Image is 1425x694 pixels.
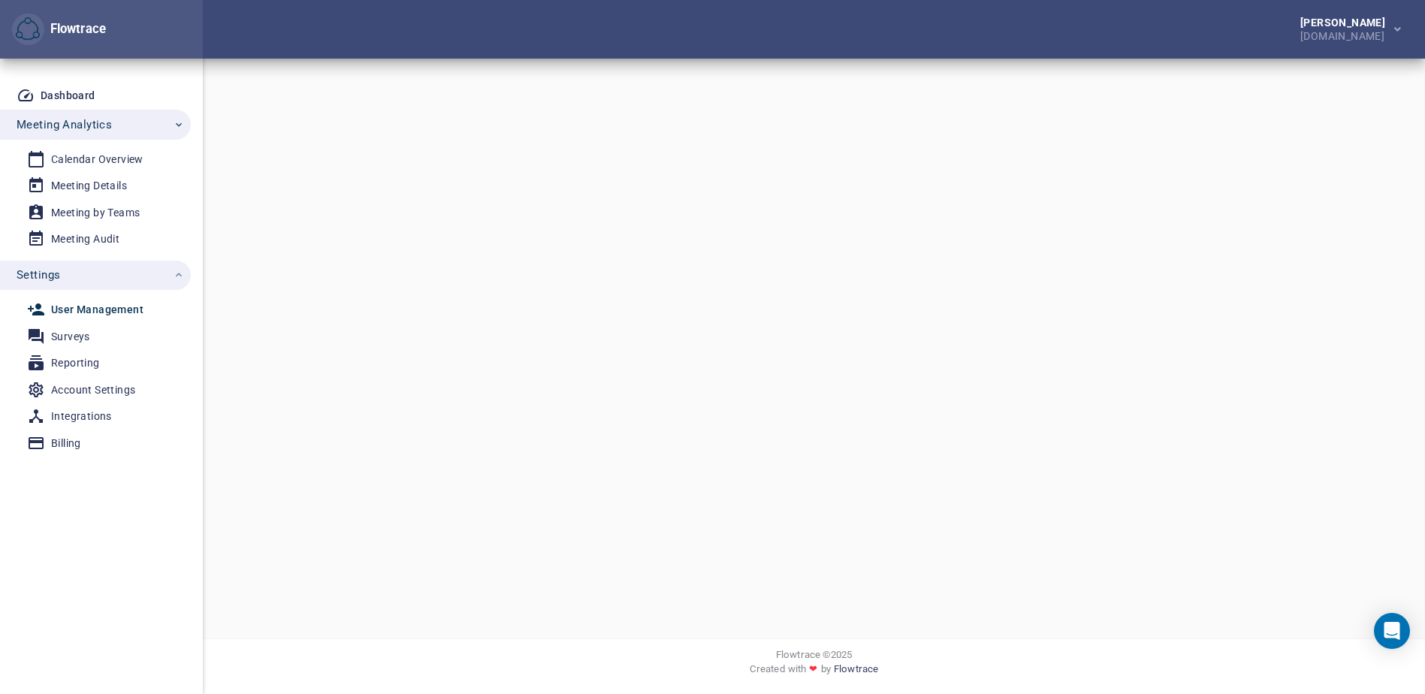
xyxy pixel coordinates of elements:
[51,230,119,249] div: Meeting Audit
[16,17,40,41] img: Flowtrace
[1276,13,1413,46] button: [PERSON_NAME][DOMAIN_NAME]
[821,662,831,682] span: by
[41,86,95,105] div: Dashboard
[776,647,852,662] span: Flowtrace © 2025
[1300,17,1391,28] div: [PERSON_NAME]
[51,177,127,195] div: Meeting Details
[51,407,112,426] div: Integrations
[51,300,143,319] div: User Management
[51,354,100,373] div: Reporting
[1300,28,1391,41] div: [DOMAIN_NAME]
[51,381,135,400] div: Account Settings
[17,265,60,285] span: Settings
[51,150,143,169] div: Calendar Overview
[806,662,820,676] span: ❤
[51,327,90,346] div: Surveys
[215,662,1413,682] div: Created with
[1374,613,1410,649] div: Open Intercom Messenger
[51,434,81,453] div: Billing
[51,204,140,222] div: Meeting by Teams
[12,14,44,46] button: Flowtrace
[12,14,106,46] div: Flowtrace
[834,662,878,682] a: Flowtrace
[17,115,112,134] span: Meeting Analytics
[44,20,106,38] div: Flowtrace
